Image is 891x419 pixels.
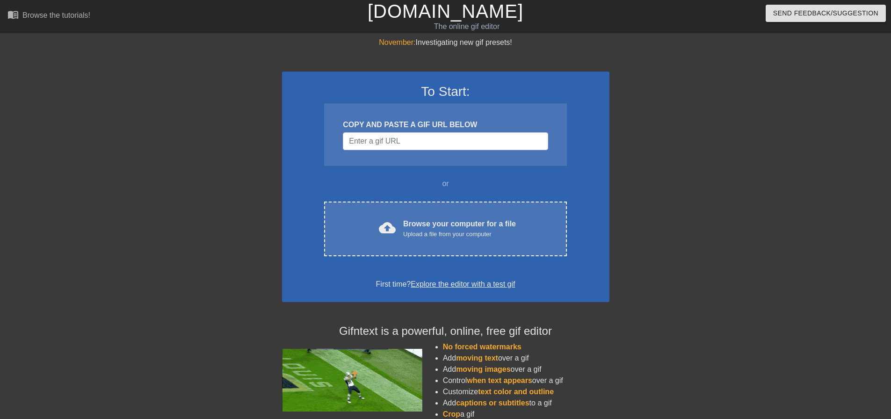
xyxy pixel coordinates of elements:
span: No forced watermarks [443,343,522,351]
div: COPY AND PASTE A GIF URL BELOW [343,119,548,130]
h4: Gifntext is a powerful, online, free gif editor [282,325,609,338]
span: menu_book [7,9,19,20]
img: football_small.gif [282,349,422,412]
li: Add over a gif [443,364,609,375]
span: moving text [456,354,498,362]
a: Browse the tutorials! [7,9,90,23]
span: captions or subtitles [456,399,529,407]
div: or [306,178,585,189]
li: Add over a gif [443,353,609,364]
span: moving images [456,365,510,373]
li: Add to a gif [443,397,609,409]
input: Username [343,132,548,150]
div: First time? [294,279,597,290]
h3: To Start: [294,84,597,100]
a: Explore the editor with a test gif [411,280,515,288]
div: Browse the tutorials! [22,11,90,19]
span: Send Feedback/Suggestion [773,7,878,19]
div: The online gif editor [302,21,632,32]
button: Send Feedback/Suggestion [766,5,886,22]
div: Upload a file from your computer [403,230,516,239]
span: when text appears [467,376,532,384]
span: Crop [443,410,460,418]
div: Investigating new gif presets! [282,37,609,48]
div: Browse your computer for a file [403,218,516,239]
span: text color and outline [478,388,554,396]
li: Control over a gif [443,375,609,386]
span: cloud_upload [379,219,396,236]
a: [DOMAIN_NAME] [368,1,523,22]
span: November: [379,38,415,46]
li: Customize [443,386,609,397]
